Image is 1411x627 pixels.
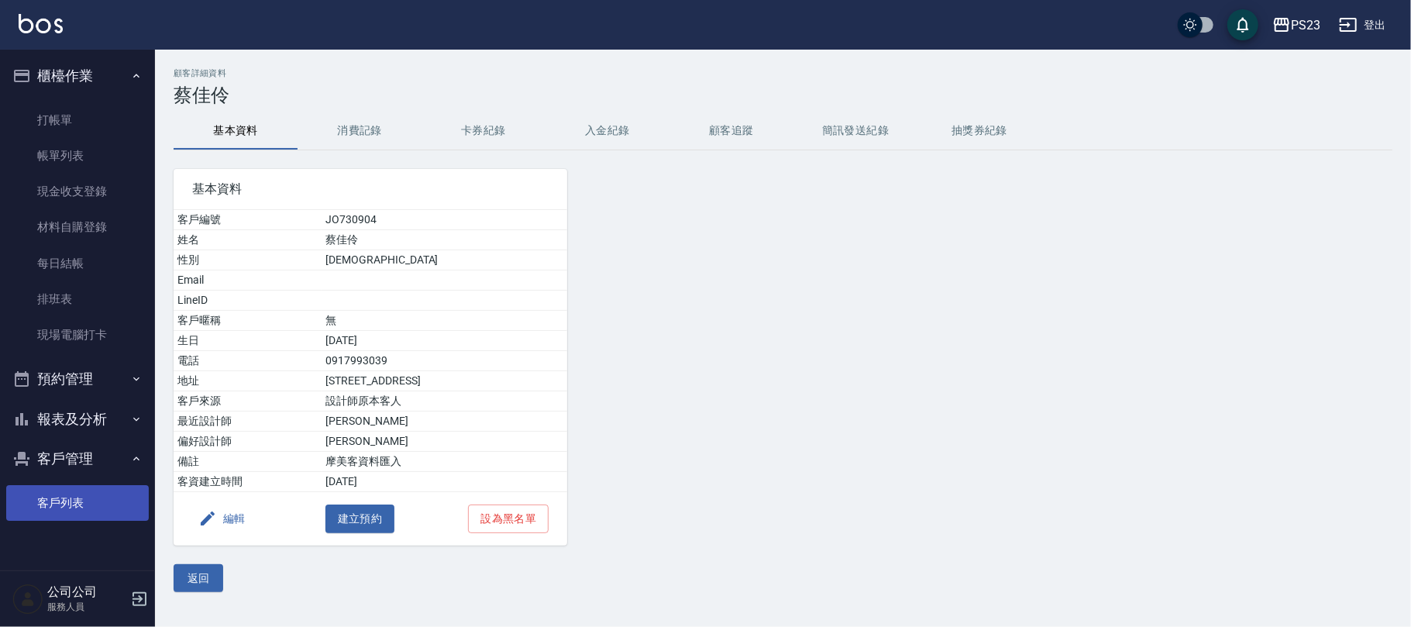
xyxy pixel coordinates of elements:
td: 電話 [174,351,322,371]
h3: 蔡佳伶 [174,84,1392,106]
button: PS23 [1266,9,1327,41]
button: 設為黑名單 [468,505,549,533]
a: 客戶列表 [6,485,149,521]
td: 姓名 [174,230,322,250]
button: 返回 [174,564,223,593]
td: LineID [174,291,322,311]
div: PS23 [1291,16,1320,35]
td: JO730904 [322,210,567,230]
td: 生日 [174,331,322,351]
button: save [1227,9,1258,40]
button: 顧客追蹤 [669,112,793,150]
td: 性別 [174,250,322,270]
p: 服務人員 [47,600,126,614]
button: 基本資料 [174,112,298,150]
img: Logo [19,14,63,33]
td: [DATE] [322,331,567,351]
td: 0917993039 [322,351,567,371]
td: 客戶來源 [174,391,322,412]
td: 蔡佳伶 [322,230,567,250]
button: 登出 [1333,11,1392,40]
a: 每日結帳 [6,246,149,281]
a: 現場電腦打卡 [6,317,149,353]
button: 簡訊發送紀錄 [793,112,917,150]
img: Person [12,584,43,615]
td: 摩美客資料匯入 [322,452,567,472]
a: 現金收支登錄 [6,174,149,209]
button: 預約管理 [6,359,149,399]
button: 入金紀錄 [545,112,669,150]
td: Email [174,270,322,291]
h5: 公司公司 [47,584,126,600]
td: [PERSON_NAME] [322,432,567,452]
td: [DEMOGRAPHIC_DATA] [322,250,567,270]
a: 排班表 [6,281,149,317]
button: 卡券紀錄 [422,112,545,150]
button: 報表及分析 [6,399,149,439]
a: 打帳單 [6,102,149,138]
button: 建立預約 [325,505,395,533]
td: 無 [322,311,567,331]
td: 客資建立時間 [174,472,322,492]
button: 編輯 [192,505,252,533]
td: [STREET_ADDRESS] [322,371,567,391]
td: 偏好設計師 [174,432,322,452]
h2: 顧客詳細資料 [174,68,1392,78]
td: 客戶編號 [174,210,322,230]
td: 客戶暱稱 [174,311,322,331]
button: 櫃檯作業 [6,56,149,96]
td: 設計師原本客人 [322,391,567,412]
button: 消費記錄 [298,112,422,150]
a: 材料自購登錄 [6,209,149,245]
a: 帳單列表 [6,138,149,174]
td: [PERSON_NAME] [322,412,567,432]
td: 最近設計師 [174,412,322,432]
button: 抽獎券紀錄 [917,112,1041,150]
td: 備註 [174,452,322,472]
button: 客戶管理 [6,439,149,479]
td: 地址 [174,371,322,391]
span: 基本資料 [192,181,549,197]
td: [DATE] [322,472,567,492]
